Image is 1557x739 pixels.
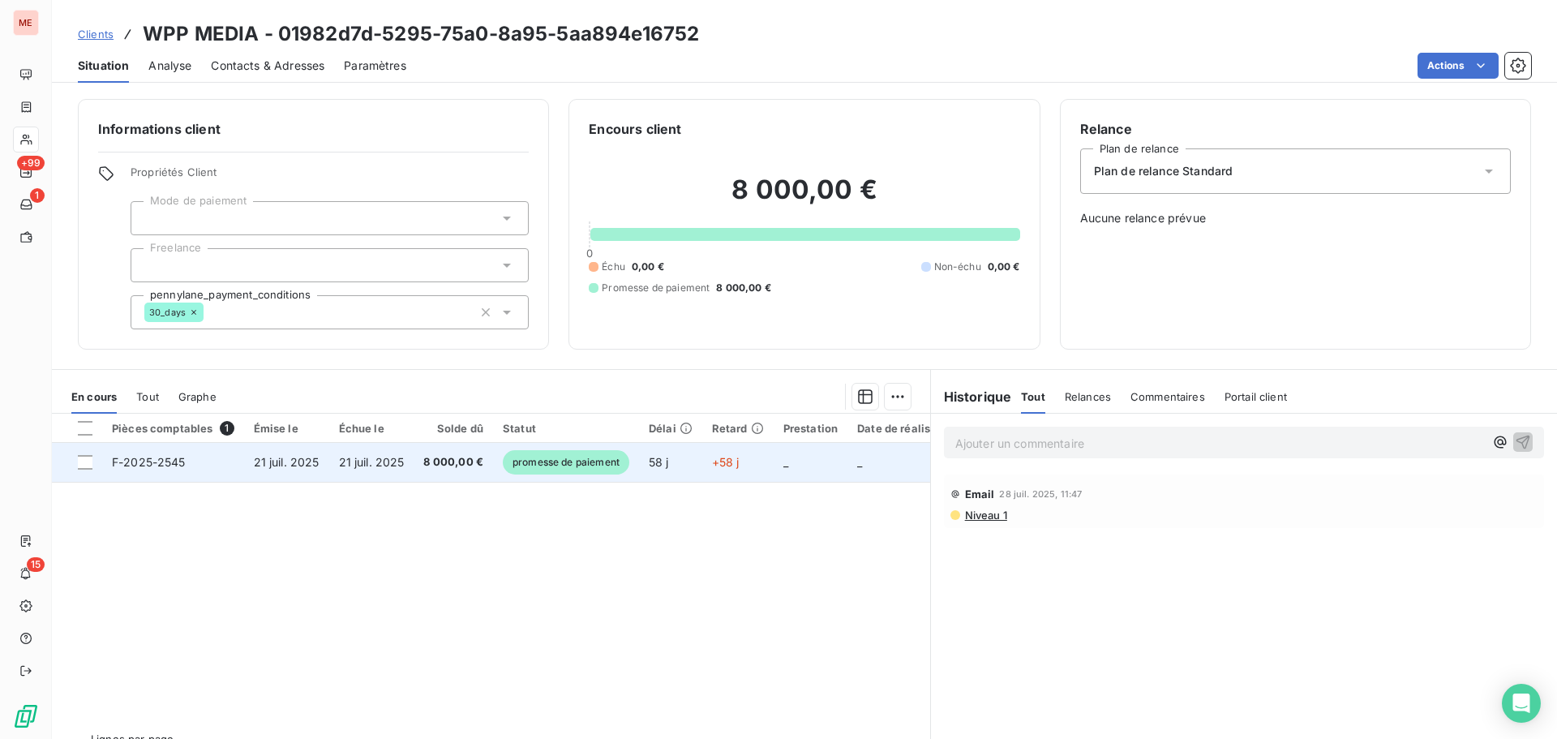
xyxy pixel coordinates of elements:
span: +99 [17,156,45,170]
span: En cours [71,390,117,403]
input: Ajouter une valeur [204,305,217,320]
span: Relances [1065,390,1111,403]
img: Logo LeanPay [13,703,39,729]
span: F-2025-2545 [112,455,186,469]
span: 58 j [649,455,669,469]
div: Solde dû [423,422,483,435]
span: Situation [78,58,129,74]
div: Statut [503,422,629,435]
div: Prestation [783,422,839,435]
span: Graphe [178,390,217,403]
span: Analyse [148,58,191,74]
input: Ajouter une valeur [144,258,157,273]
span: Contacts & Adresses [211,58,324,74]
span: 0 [586,247,593,260]
h3: WPP MEDIA - 01982d7d-5295-75a0-8a95-5aa894e16752 [143,19,699,49]
span: 8 000,00 € [716,281,771,295]
span: promesse de paiement [503,450,629,475]
button: Actions [1418,53,1499,79]
span: 0,00 € [988,260,1020,274]
h2: 8 000,00 € [589,174,1019,222]
span: Plan de relance Standard [1094,163,1233,179]
span: Échu [602,260,625,274]
span: _ [783,455,788,469]
span: 8 000,00 € [423,454,483,470]
h6: Historique [931,387,1012,406]
div: Délai [649,422,693,435]
span: Niveau 1 [963,509,1007,522]
span: Tout [136,390,159,403]
div: Date de réalisation [857,422,958,435]
span: 1 [30,188,45,203]
span: 21 juil. 2025 [339,455,405,469]
span: 15 [27,557,45,572]
span: 28 juil. 2025, 11:47 [999,489,1082,499]
span: _ [857,455,862,469]
span: Non-échu [934,260,981,274]
input: Ajouter une valeur [144,211,157,226]
h6: Relance [1080,119,1511,139]
h6: Informations client [98,119,529,139]
span: 0,00 € [632,260,664,274]
span: Portail client [1225,390,1287,403]
span: Tout [1021,390,1045,403]
span: 30_days [149,307,186,317]
a: Clients [78,26,114,42]
div: Émise le [254,422,320,435]
span: 21 juil. 2025 [254,455,320,469]
div: ME [13,10,39,36]
h6: Encours client [589,119,681,139]
span: Commentaires [1130,390,1205,403]
span: +58 j [712,455,740,469]
span: Aucune relance prévue [1080,210,1511,226]
div: Open Intercom Messenger [1502,684,1541,723]
span: Clients [78,28,114,41]
span: Propriétés Client [131,165,529,188]
div: Pièces comptables [112,421,234,436]
span: Paramètres [344,58,406,74]
div: Retard [712,422,764,435]
span: Promesse de paiement [602,281,710,295]
div: Échue le [339,422,405,435]
span: Email [965,488,995,501]
span: 1 [220,421,234,436]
